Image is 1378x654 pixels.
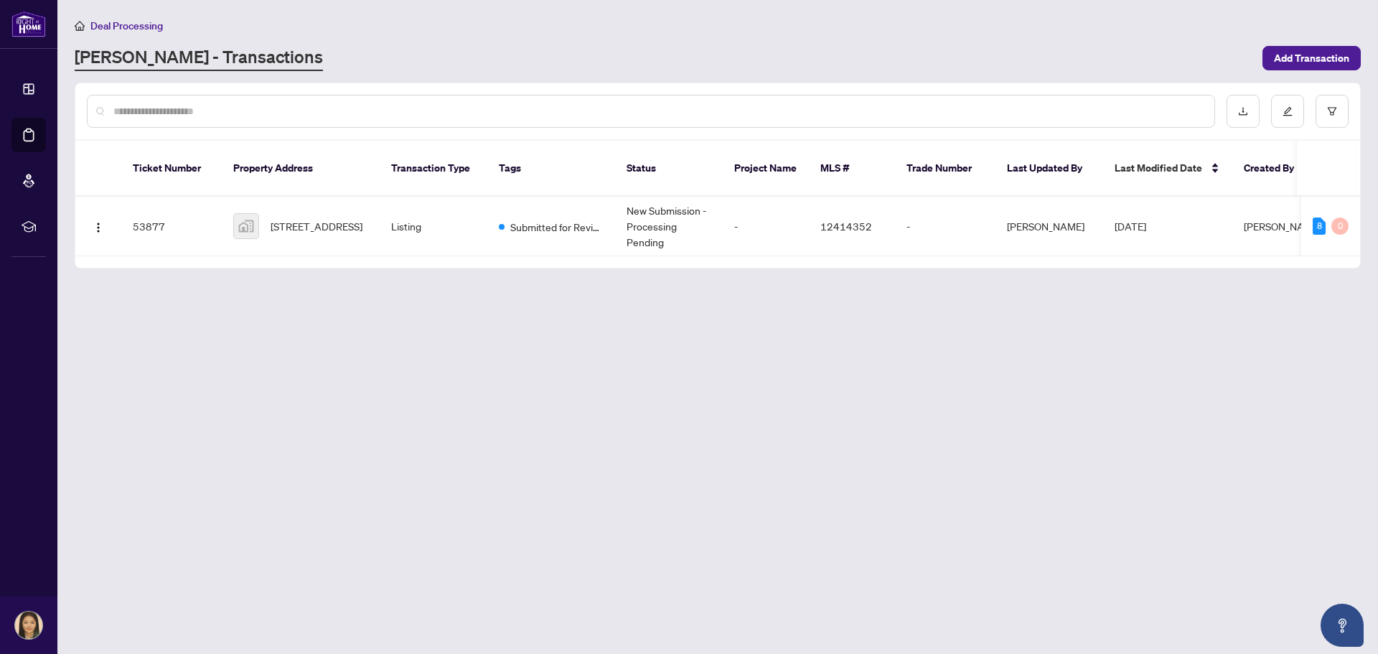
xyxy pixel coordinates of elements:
[11,11,46,37] img: logo
[809,141,895,197] th: MLS #
[1244,220,1321,233] span: [PERSON_NAME]
[1313,218,1326,235] div: 8
[15,612,42,639] img: Profile Icon
[75,21,85,31] span: home
[380,141,487,197] th: Transaction Type
[995,141,1103,197] th: Last Updated By
[1331,218,1349,235] div: 0
[234,214,258,238] img: thumbnail-img
[723,141,809,197] th: Project Name
[487,141,615,197] th: Tags
[121,197,222,256] td: 53877
[1238,106,1248,116] span: download
[1262,46,1361,70] button: Add Transaction
[1271,95,1304,128] button: edit
[271,218,362,234] span: [STREET_ADDRESS]
[1274,47,1349,70] span: Add Transaction
[1103,141,1232,197] th: Last Modified Date
[895,197,995,256] td: -
[1327,106,1337,116] span: filter
[1115,220,1146,233] span: [DATE]
[895,141,995,197] th: Trade Number
[1115,160,1202,176] span: Last Modified Date
[75,45,323,71] a: [PERSON_NAME] - Transactions
[615,197,723,256] td: New Submission - Processing Pending
[723,197,809,256] td: -
[90,19,163,32] span: Deal Processing
[87,215,110,238] button: Logo
[615,141,723,197] th: Status
[222,141,380,197] th: Property Address
[510,219,604,235] span: Submitted for Review
[995,197,1103,256] td: [PERSON_NAME]
[93,222,104,233] img: Logo
[1283,106,1293,116] span: edit
[1316,95,1349,128] button: filter
[121,141,222,197] th: Ticket Number
[820,220,872,233] span: 12414352
[1227,95,1260,128] button: download
[1232,141,1318,197] th: Created By
[1321,604,1364,647] button: Open asap
[380,197,487,256] td: Listing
